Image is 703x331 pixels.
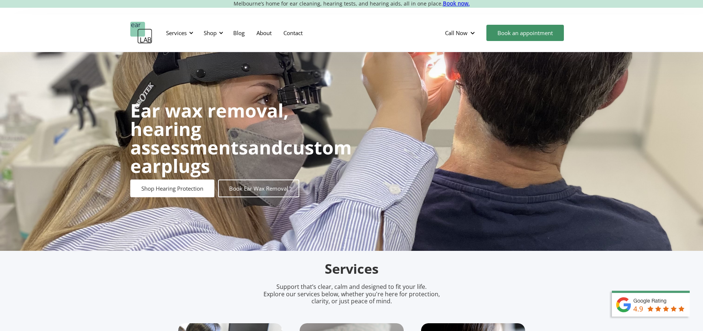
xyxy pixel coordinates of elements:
a: home [130,22,152,44]
div: Call Now [439,22,483,44]
a: Shop Hearing Protection [130,180,214,197]
a: Book Ear Wax Removal [218,180,299,197]
a: About [251,22,278,44]
div: Services [162,22,196,44]
a: Book an appointment [486,25,564,41]
p: Support that’s clear, calm and designed to fit your life. Explore our services below, whether you... [254,283,449,305]
a: Blog [227,22,251,44]
div: Services [166,29,187,37]
div: Call Now [445,29,468,37]
h1: and [130,101,352,175]
div: Shop [199,22,225,44]
strong: custom earplugs [130,135,352,178]
h2: Services [178,260,525,278]
strong: Ear wax removal, hearing assessments [130,98,289,160]
div: Shop [204,29,217,37]
a: Contact [278,22,309,44]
